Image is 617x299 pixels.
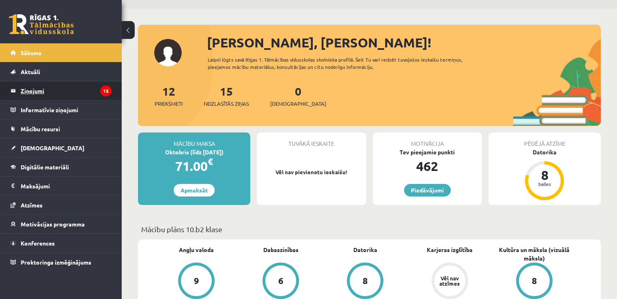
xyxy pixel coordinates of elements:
[373,132,482,148] div: Motivācija
[21,68,40,75] span: Aktuāli
[427,246,473,254] a: Karjeras izglītība
[194,276,199,285] div: 9
[21,163,69,171] span: Digitālie materiāli
[21,220,85,228] span: Motivācijas programma
[270,84,326,108] a: 0[DEMOGRAPHIC_DATA]
[179,246,214,254] a: Angļu valoda
[208,156,213,167] span: €
[261,168,362,176] p: Vēl nav pievienotu ieskaišu!
[11,177,112,195] a: Maksājumi
[174,184,215,196] a: Apmaksāt
[21,201,43,209] span: Atzīmes
[532,169,557,182] div: 8
[204,100,249,108] span: Neizlasītās ziņas
[278,276,284,285] div: 6
[11,196,112,214] a: Atzīmes
[11,234,112,252] a: Konferences
[257,132,366,148] div: Tuvākā ieskaite
[11,158,112,176] a: Digitālie materiāli
[353,246,377,254] a: Datorika
[9,14,74,34] a: Rīgas 1. Tālmācības vidusskola
[439,276,461,286] div: Vēl nav atzīmes
[11,215,112,233] a: Motivācijas programma
[155,100,183,108] span: Priekšmeti
[373,148,482,156] div: Tev pieejamie punkti
[207,33,601,52] div: [PERSON_NAME], [PERSON_NAME]!
[492,246,576,263] a: Kultūra un māksla (vizuālā māksla)
[138,132,250,148] div: Mācību maksa
[11,253,112,271] a: Proktoringa izmēģinājums
[21,100,112,119] legend: Informatīvie ziņojumi
[11,100,112,119] a: Informatīvie ziņojumi
[488,148,601,156] div: Datorika
[488,148,601,201] a: Datorika 8 balles
[363,276,368,285] div: 8
[141,224,598,235] p: Mācību plāns 10.b2 klase
[11,62,112,81] a: Aktuāli
[11,43,112,62] a: Sākums
[21,177,112,195] legend: Maksājumi
[21,144,84,152] span: [DEMOGRAPHIC_DATA]
[531,276,537,285] div: 8
[373,156,482,176] div: 462
[532,182,557,186] div: balles
[404,184,451,196] a: Piedāvājumi
[204,84,249,108] a: 15Neizlasītās ziņas
[21,81,112,100] legend: Ziņojumi
[208,56,486,70] div: Laipni lūgts savā Rīgas 1. Tālmācības vidusskolas skolnieka profilā. Šeit Tu vari redzēt tuvojošo...
[488,132,601,148] div: Pēdējā atzīme
[155,84,183,108] a: 12Priekšmeti
[263,246,299,254] a: Dabaszinības
[21,125,60,132] span: Mācību resursi
[21,239,55,247] span: Konferences
[138,156,250,176] div: 71.00
[11,139,112,157] a: [DEMOGRAPHIC_DATA]
[11,81,112,100] a: Ziņojumi15
[270,100,326,108] span: [DEMOGRAPHIC_DATA]
[100,85,112,96] i: 15
[21,258,91,266] span: Proktoringa izmēģinājums
[11,120,112,138] a: Mācību resursi
[138,148,250,156] div: Oktobris (līdz [DATE])
[21,49,41,56] span: Sākums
